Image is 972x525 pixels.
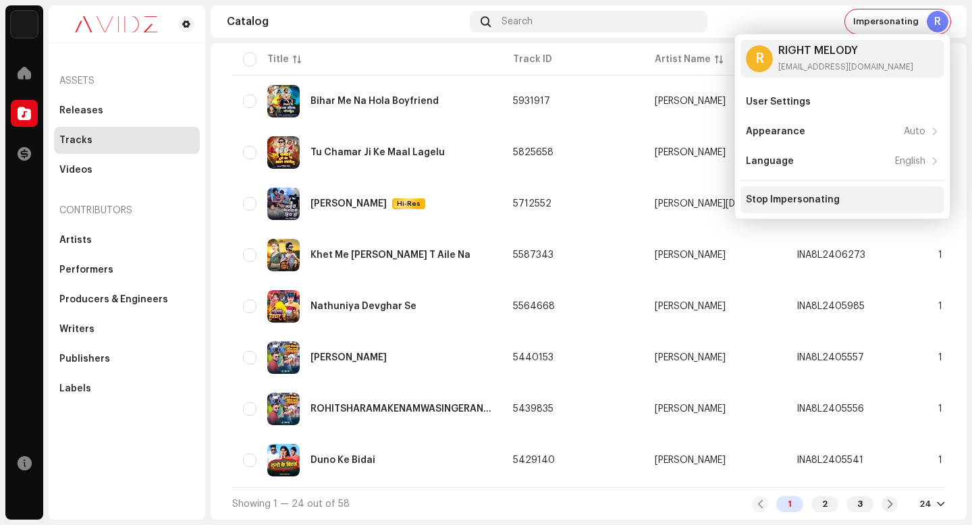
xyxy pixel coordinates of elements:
[655,199,754,209] div: [PERSON_NAME][DATE]
[267,290,300,323] img: de307573-1606-4fc8-9cdb-7fc197bfc099
[227,16,464,27] div: Catalog
[513,199,551,209] span: 5712552
[54,227,200,254] re-m-nav-item: Artists
[513,353,553,362] span: 5440153
[394,199,424,209] span: Hi-Res
[513,455,555,465] span: 5429140
[778,61,913,72] div: [EMAIL_ADDRESS][DOMAIN_NAME]
[54,346,200,372] re-m-nav-item: Publishers
[655,353,726,362] div: [PERSON_NAME]
[655,96,775,106] span: Alok Ranjan
[778,45,913,56] div: RIGHT MELODY
[59,16,173,32] img: 0c631eef-60b6-411a-a233-6856366a70de
[513,148,553,157] span: 5825658
[513,250,553,260] span: 5587343
[796,404,864,414] div: INA8L2405556
[904,126,925,137] div: Auto
[740,118,944,145] re-m-nav-item: Appearance
[267,53,289,66] div: Title
[746,194,840,205] div: Stop Impersonating
[655,404,775,414] span: Ankit Singh
[655,302,726,311] div: [PERSON_NAME]
[655,148,775,157] span: Prem Raj
[655,199,775,209] span: Chhotu Raja
[267,85,300,117] img: c3f9f1f8-4f57-4a74-aaf9-ed739e4f53ce
[267,136,300,169] img: 2488c526-31ae-4040-bfb1-74a63cad6367
[796,455,863,465] div: INA8L2405541
[310,455,375,465] div: Duno Ke Bidai
[59,265,113,275] div: Performers
[655,302,775,311] span: Raghubir Raaz
[267,341,300,374] img: e3b0e05f-0dcc-4369-bed2-272512ed6970
[776,496,803,512] div: 1
[513,302,555,311] span: 5564668
[740,186,944,213] re-m-nav-item: Stop Impersonating
[740,148,944,175] re-m-nav-item: Language
[919,499,932,509] div: 24
[796,302,865,311] div: INA8L2405985
[655,455,775,465] span: Arun Raj
[811,496,838,512] div: 2
[54,194,200,227] re-a-nav-header: Contributors
[740,88,944,115] re-m-nav-item: User Settings
[54,65,200,97] re-a-nav-header: Assets
[54,375,200,402] re-m-nav-item: Labels
[310,302,416,311] div: Nathuniya Devghar Se
[796,353,864,362] div: INA8L2405557
[655,96,726,106] div: [PERSON_NAME]
[310,404,491,414] div: ROHITSHARAMAKENAMWASINGERANKITSINGH
[54,157,200,184] re-m-nav-item: Videos
[655,250,726,260] div: [PERSON_NAME]
[59,383,91,394] div: Labels
[267,239,300,271] img: 8e7a486b-a7b7-463e-b2a9-97e793fbcec4
[746,126,805,137] div: Appearance
[54,256,200,283] re-m-nav-item: Performers
[513,96,550,106] span: 5931917
[59,294,168,305] div: Producers & Engineers
[796,250,865,260] div: INA8L2406273
[11,11,38,38] img: 10d72f0b-d06a-424f-aeaa-9c9f537e57b6
[232,499,350,509] span: Showing 1 — 24 out of 58
[310,353,387,362] div: Sunle Hokhab Rohit Sarma Namwa
[59,165,92,175] div: Videos
[59,135,92,146] div: Tracks
[746,45,773,72] div: R
[267,444,300,476] img: 913b9d37-d8ae-43f9-b811-77f23002885d
[746,156,794,167] div: Language
[267,393,300,425] img: bfd29b4a-9cc2-49fb-8089-2e4e78305803
[310,199,387,209] div: Maiye Bhagwan Hiya Ho
[846,496,873,512] div: 3
[655,353,775,362] span: Ankit Singh
[746,96,811,107] div: User Settings
[655,404,726,414] div: [PERSON_NAME]
[853,16,919,27] span: Impersonating
[59,105,103,116] div: Releases
[310,250,470,260] div: Khet Me Bolaini T Aile Na
[513,404,553,414] span: 5439835
[655,455,726,465] div: [PERSON_NAME]
[655,250,775,260] span: Rajnish Singh
[895,156,925,167] div: English
[655,53,711,66] div: Artist Name
[54,286,200,313] re-m-nav-item: Producers & Engineers
[502,16,533,27] span: Search
[54,97,200,124] re-m-nav-item: Releases
[927,11,948,32] div: R
[310,148,445,157] div: Tu Chamar Ji Ke Maal Lagelu
[59,354,110,364] div: Publishers
[59,235,92,246] div: Artists
[310,96,439,106] div: Bihar Me Na Hola Boyfriend
[54,127,200,154] re-m-nav-item: Tracks
[59,324,94,335] div: Writers
[655,148,726,157] div: [PERSON_NAME]
[54,316,200,343] re-m-nav-item: Writers
[267,188,300,220] img: 50066681-daf0-48d3-acb2-8657f0af5892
